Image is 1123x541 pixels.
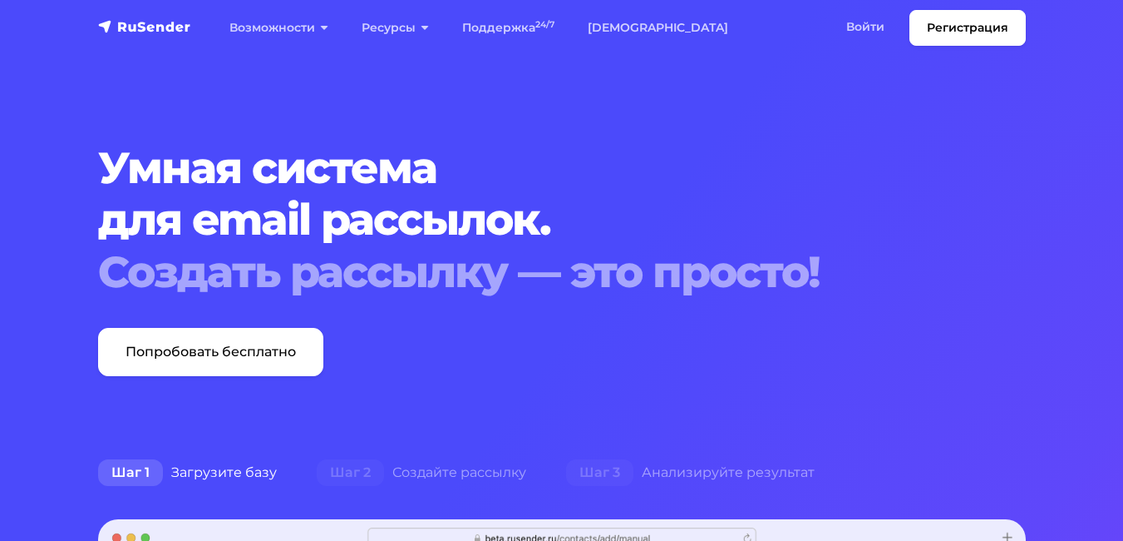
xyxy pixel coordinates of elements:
a: Поддержка24/7 [446,11,571,45]
a: [DEMOGRAPHIC_DATA] [571,11,745,45]
a: Регистрация [909,10,1026,46]
sup: 24/7 [535,19,554,30]
div: Загрузите базу [78,456,297,489]
div: Анализируйте результат [546,456,835,489]
a: Возможности [213,11,345,45]
div: Создать рассылку — это просто! [98,246,1026,298]
span: Шаг 1 [98,459,163,486]
img: RuSender [98,18,191,35]
span: Шаг 2 [317,459,384,486]
h1: Умная система для email рассылок. [98,142,1026,298]
span: Шаг 3 [566,459,633,486]
a: Войти [830,10,901,44]
div: Создайте рассылку [297,456,546,489]
a: Ресурсы [345,11,446,45]
a: Попробовать бесплатно [98,328,323,376]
